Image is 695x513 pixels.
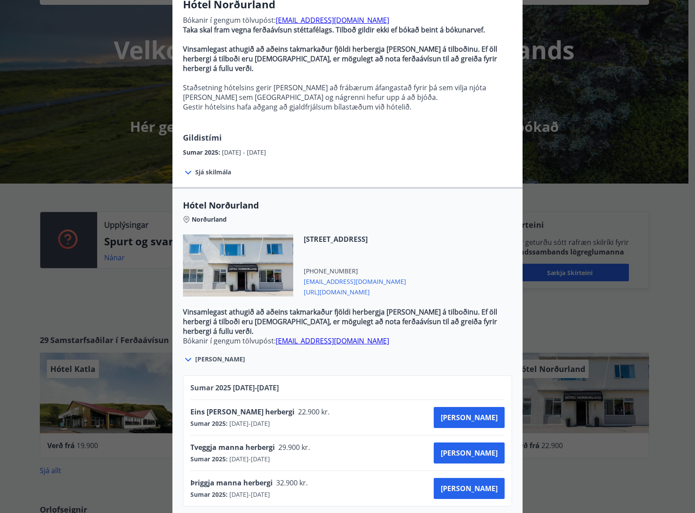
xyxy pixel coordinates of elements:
[222,148,266,156] span: [DATE] - [DATE]
[183,102,512,112] p: Gestir hótelsins hafa aðgang að gjaldfrjálsum bílastæðum við hótelið.
[183,44,497,73] strong: Vinsamlegast athugið að aðeins takmarkaður fjöldi herbergja [PERSON_NAME] á tilboðinu. Ef öll her...
[195,168,231,177] span: Sjá skilmála
[304,267,406,276] span: [PHONE_NUMBER]
[441,413,498,422] span: [PERSON_NAME]
[183,336,512,346] p: Bókanir í gengum tölvupóst:
[434,407,505,428] button: [PERSON_NAME]
[183,307,497,336] strong: ​Vinsamlegast athugið að aðeins takmarkaður fjöldi herbergja [PERSON_NAME] á tilboðinu. Ef öll he...
[190,419,228,428] span: Sumar 2025 :
[304,234,406,244] span: [STREET_ADDRESS]
[183,132,222,143] span: Gildistími
[183,83,512,102] p: Staðsetning hótelsins gerir [PERSON_NAME] að frábærum áfangastað fyrir þá sem vilja njóta [PERSON...
[183,148,222,156] span: Sumar 2025 :
[276,336,389,346] a: [EMAIL_ADDRESS][DOMAIN_NAME]
[190,383,279,393] span: Sumar 2025 [DATE] - [DATE]
[276,15,389,25] a: [EMAIL_ADDRESS][DOMAIN_NAME]
[228,419,270,428] span: [DATE] - [DATE]
[183,199,512,212] span: Hótel Norðurland
[183,15,512,25] p: Bókanir í gengum tölvupóst:
[195,355,245,364] span: [PERSON_NAME]
[304,276,406,286] span: [EMAIL_ADDRESS][DOMAIN_NAME]
[190,407,295,417] span: Eins [PERSON_NAME] herbergi
[183,25,485,35] strong: Taka skal fram vegna ferðaávísun stéttafélags. Tilboð gildir ekki ef bókað beint á bókunarvef.
[295,407,332,417] span: 22.900 kr.
[192,215,227,224] span: Norðurland
[304,286,406,297] span: [URL][DOMAIN_NAME]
